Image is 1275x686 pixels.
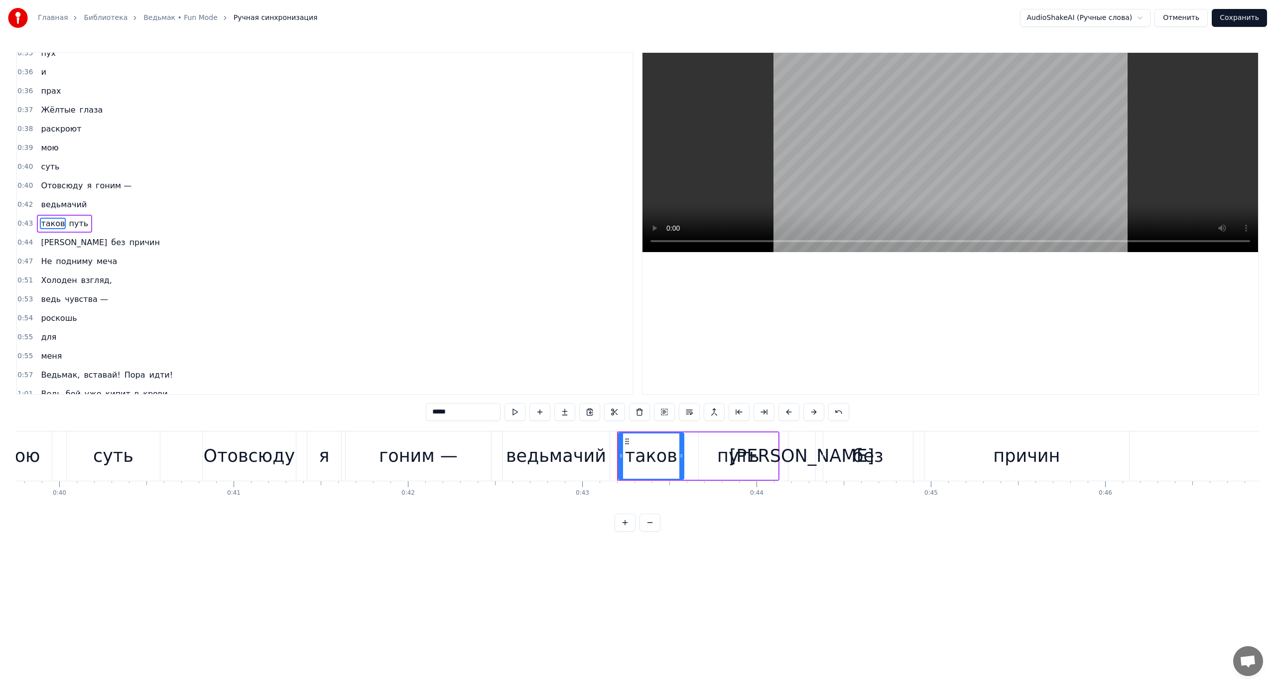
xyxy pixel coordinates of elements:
span: раскроют [40,123,82,135]
div: 0:43 [576,489,589,497]
span: подниму [55,256,94,267]
div: путь [717,443,760,469]
div: без [853,443,884,469]
span: причин [128,237,161,248]
span: Ведьмак, [40,369,81,381]
span: 0:55 [17,351,33,361]
span: взгляд, [80,274,113,286]
span: ведь [40,293,62,305]
span: Ручная синхронизация [234,13,318,23]
div: причин [993,443,1060,469]
button: Сохранить [1212,9,1267,27]
span: ведьмачий [40,199,88,210]
div: 0:41 [227,489,241,497]
span: таков [40,218,66,229]
span: уже [84,388,103,400]
div: Открытый чат [1233,646,1263,676]
div: 0:45 [924,489,938,497]
span: 0:51 [17,275,33,285]
span: Отовсюду [40,180,84,191]
nav: breadcrumb [38,13,317,23]
span: Жёлтые [40,104,76,116]
div: суть [93,443,133,469]
span: 0:43 [17,219,33,229]
div: гоним — [379,443,458,469]
span: 0:57 [17,370,33,380]
span: 0:38 [17,124,33,134]
span: чувства — [64,293,109,305]
span: 0:40 [17,181,33,191]
span: 0:54 [17,313,33,323]
div: мою [1,443,40,469]
span: Пора [124,369,146,381]
span: 1:01 [17,389,33,399]
span: 0:35 [17,48,33,58]
span: в [133,388,140,400]
span: без [110,237,126,248]
span: 0:55 [17,332,33,342]
div: 0:40 [53,489,66,497]
div: таков [625,443,677,469]
span: гоним — [95,180,132,191]
span: 0:47 [17,257,33,267]
span: меня [40,350,63,362]
div: 0:44 [750,489,764,497]
span: меча [96,256,118,267]
span: бой [65,388,82,400]
span: для [40,331,57,343]
span: и [40,66,47,78]
span: 0:36 [17,86,33,96]
span: крови [142,388,168,400]
span: 0:36 [17,67,33,77]
span: я [86,180,93,191]
span: глаза [79,104,104,116]
a: Ведьмак • Fun Mode [143,13,218,23]
span: Не [40,256,53,267]
a: Главная [38,13,68,23]
div: [PERSON_NAME] [730,443,875,469]
span: 0:40 [17,162,33,172]
div: Отовсюду [204,443,295,469]
span: кипит [105,388,131,400]
span: 0:53 [17,294,33,304]
img: youka [8,8,28,28]
span: мою [40,142,59,153]
div: 0:46 [1099,489,1112,497]
span: 0:39 [17,143,33,153]
div: 0:42 [401,489,415,497]
span: идти! [148,369,174,381]
span: вставай! [83,369,121,381]
span: 0:42 [17,200,33,210]
button: Отменить [1154,9,1208,27]
div: я [319,443,329,469]
span: путь [68,218,89,229]
span: пух [40,47,56,59]
span: Ведь [40,388,62,400]
span: Холоден [40,274,78,286]
a: Библиотека [84,13,127,23]
span: 0:44 [17,238,33,248]
span: прах [40,85,62,97]
span: 0:37 [17,105,33,115]
span: суть [40,161,60,172]
div: ведьмачий [506,443,606,469]
span: [PERSON_NAME] [40,237,108,248]
span: роскошь [40,312,78,324]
